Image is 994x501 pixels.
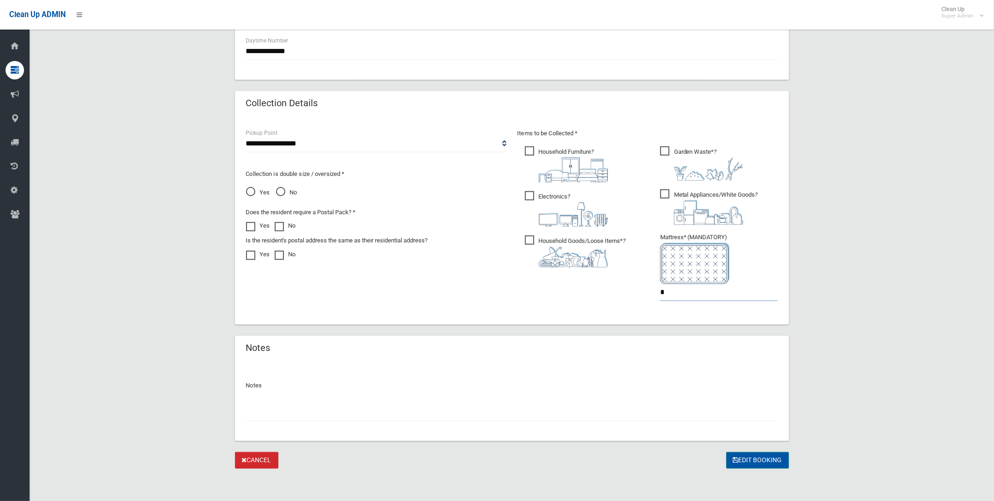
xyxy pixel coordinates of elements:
[235,452,278,469] a: Cancel
[674,191,758,225] i: ?
[660,243,729,284] img: e7408bece873d2c1783593a074e5cb2f.png
[246,249,270,260] label: Yes
[275,220,296,231] label: No
[539,202,608,227] img: 394712a680b73dbc3d2a6a3a7ffe5a07.png
[235,94,329,112] header: Collection Details
[539,157,608,182] img: aa9efdbe659d29b613fca23ba79d85cb.png
[246,207,356,218] label: Does the resident require a Postal Pack? *
[674,200,743,225] img: 36c1b0289cb1767239cdd3de9e694f19.png
[246,235,428,246] label: Is the resident's postal address the same as their residential address?
[539,193,608,227] i: ?
[275,249,296,260] label: No
[9,10,66,19] span: Clean Up ADMIN
[660,234,778,284] span: Mattress* (MANDATORY)
[539,148,608,182] i: ?
[246,187,270,198] span: Yes
[539,237,626,267] i: ?
[660,146,743,181] span: Garden Waste*
[941,12,973,19] small: Super Admin
[518,128,778,139] p: Items to be Collected *
[246,169,506,180] p: Collection is double size / oversized *
[539,247,608,267] img: b13cc3517677393f34c0a387616ef184.png
[246,380,778,391] p: Notes
[235,339,282,357] header: Notes
[525,235,626,267] span: Household Goods/Loose Items*
[660,189,758,225] span: Metal Appliances/White Goods
[674,157,743,181] img: 4fd8a5c772b2c999c83690221e5242e0.png
[525,191,608,227] span: Electronics
[246,220,270,231] label: Yes
[937,6,982,19] span: Clean Up
[674,148,743,181] i: ?
[525,146,608,182] span: Household Furniture
[726,452,789,469] button: Edit Booking
[276,187,297,198] span: No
